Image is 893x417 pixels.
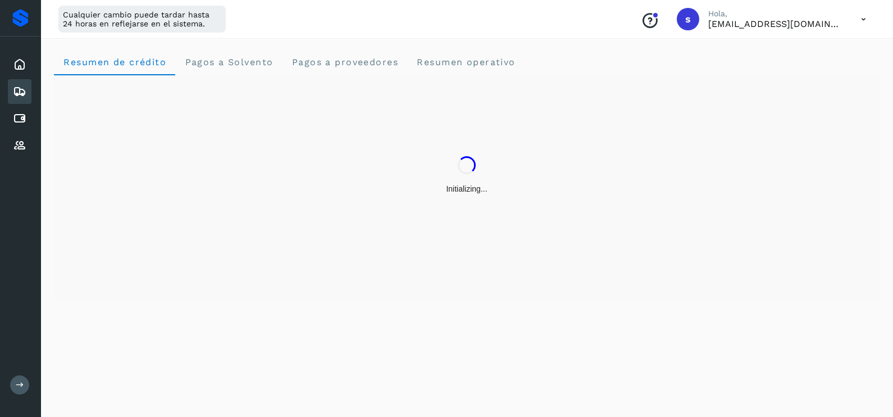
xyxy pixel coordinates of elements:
span: Pagos a Solvento [184,57,273,67]
p: Hola, [708,9,843,19]
div: Proveedores [8,133,31,158]
div: Cuentas por pagar [8,106,31,131]
span: Resumen de crédito [63,57,166,67]
div: Embarques [8,79,31,104]
span: Pagos a proveedores [291,57,398,67]
div: Cualquier cambio puede tardar hasta 24 horas en reflejarse en el sistema. [58,6,226,33]
div: Inicio [8,52,31,77]
span: Resumen operativo [416,57,516,67]
p: smedina@niagarawater.com [708,19,843,29]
